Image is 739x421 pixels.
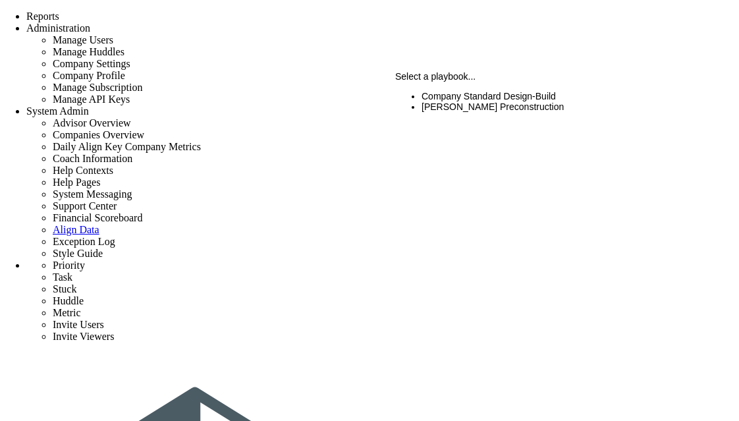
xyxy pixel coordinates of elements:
[53,271,72,283] span: Task
[395,71,719,82] div: Select a playbook...
[53,331,114,342] span: Invite Viewers
[53,129,144,140] span: Companies Overview
[53,34,113,45] span: Manage Users
[53,283,76,295] span: Stuck
[26,22,90,34] span: Administration
[26,11,59,22] span: Reports
[53,46,124,57] span: Manage Huddles
[53,70,125,81] span: Company Profile
[53,224,99,235] a: Align Data
[53,200,117,211] span: Support Center
[53,260,85,271] span: Priority
[53,58,130,69] span: Company Settings
[53,188,132,200] span: System Messaging
[53,165,113,176] span: Help Contexts
[422,91,719,101] li: Company Standard Design-Build
[422,101,719,112] li: [PERSON_NAME] Preconstruction
[53,153,132,164] span: Coach Information
[53,117,131,128] span: Advisor Overview
[53,82,142,93] span: Manage Subscription
[53,295,84,306] span: Huddle
[53,307,81,318] span: Metric
[53,94,130,105] span: Manage API Keys
[53,248,103,259] span: Style Guide
[26,105,89,117] span: System Admin
[53,319,104,330] span: Invite Users
[53,212,142,223] span: Financial Scoreboard
[53,236,115,247] span: Exception Log
[53,141,201,152] span: Daily Align Key Company Metrics
[53,177,100,188] span: Help Pages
